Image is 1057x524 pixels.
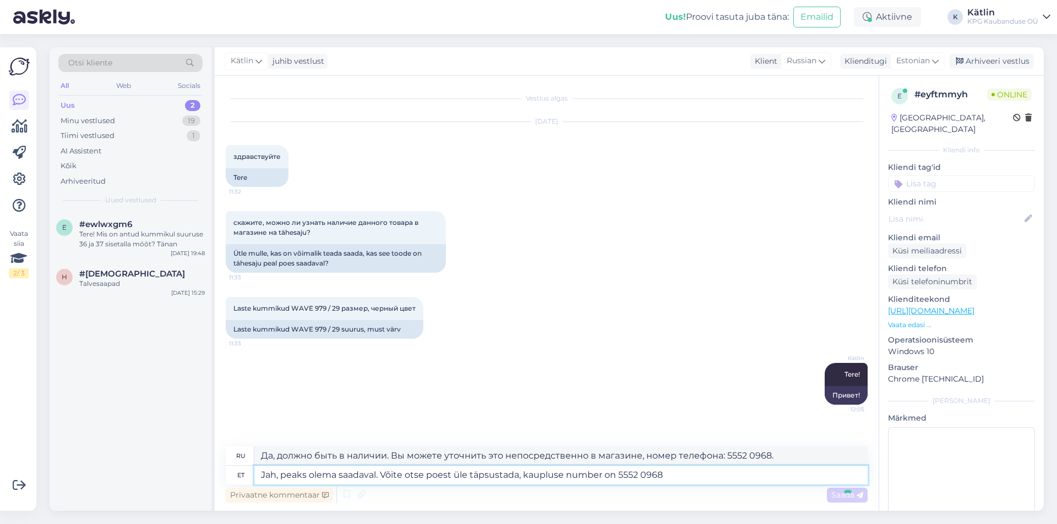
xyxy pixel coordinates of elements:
[226,168,288,187] div: Tere
[176,79,203,93] div: Socials
[61,130,115,141] div: Tiimi vestlused
[844,370,860,378] span: Tere!
[187,130,200,141] div: 1
[68,57,112,69] span: Otsi kliente
[987,89,1032,101] span: Online
[840,56,887,67] div: Klienditugi
[268,56,324,67] div: juhib vestlust
[233,218,420,236] span: скажите, можно ли узнать наличие данного товара в магазине на tähesaju?
[787,55,816,67] span: Russian
[105,195,156,205] span: Uued vestlused
[9,268,29,278] div: 2 / 3
[61,161,77,172] div: Kõik
[967,8,1050,26] a: KätlinKPG Kaubanduse OÜ
[226,117,868,126] div: [DATE]
[854,7,921,27] div: Aktiivne
[61,146,101,157] div: AI Assistent
[231,55,253,67] span: Kätlin
[888,306,974,316] a: [URL][DOMAIN_NAME]
[888,362,1035,373] p: Brauser
[79,229,205,249] div: Tere! Mis on antud kummikul suuruse 36 ja 37 sisetalla mõõt? Tänan
[61,176,106,187] div: Arhiveeritud
[888,145,1035,155] div: Kliendi info
[229,273,270,282] span: 11:33
[793,7,841,27] button: Emailid
[665,12,686,22] b: Uus!
[897,92,902,100] span: e
[233,152,281,161] span: здравствуйте
[61,100,75,111] div: Uus
[888,294,1035,305] p: Klienditeekond
[888,412,1035,424] p: Märkmed
[888,320,1035,330] p: Vaata edasi ...
[888,373,1035,385] p: Chrome [TECHNICAL_ID]
[226,320,423,339] div: Laste kummikud WAVE 979 / 29 suurus, must värv
[888,162,1035,173] p: Kliendi tag'id
[823,354,864,362] span: Kätlin
[226,244,446,273] div: Ütle mulle, kas on võimalik teada saada, kas see toode on tähesaju peal poes saadaval?
[888,232,1035,244] p: Kliendi email
[888,334,1035,346] p: Operatsioonisüsteem
[58,79,71,93] div: All
[229,187,270,196] span: 11:32
[79,279,205,289] div: Talvesaapad
[888,396,1035,406] div: [PERSON_NAME]
[896,55,930,67] span: Estonian
[914,88,987,101] div: # eyftmmyh
[665,10,789,24] div: Proovi tasuta juba täna:
[888,263,1035,274] p: Kliendi telefon
[185,100,200,111] div: 2
[967,17,1038,26] div: KPG Kaubanduse OÜ
[750,56,777,67] div: Klient
[888,274,977,289] div: Küsi telefoninumbrit
[229,339,270,348] span: 11:33
[61,115,115,126] div: Minu vestlused
[79,269,185,279] span: #hzroamlu
[79,219,132,229] span: #ewlwxgm6
[888,196,1035,208] p: Kliendi nimi
[823,405,864,413] span: 12:05
[233,304,416,312] span: Laste kummikud WAVE 979 / 29 размер, черный цвет
[825,386,868,405] div: Привет!
[62,273,67,281] span: h
[967,8,1038,17] div: Kätlin
[9,229,29,278] div: Vaata siia
[114,79,133,93] div: Web
[888,175,1035,192] input: Lisa tag
[182,115,200,126] div: 19
[226,93,868,103] div: Vestlus algas
[888,244,966,258] div: Küsi meiliaadressi
[949,54,1034,69] div: Arhiveeri vestlus
[9,56,30,77] img: Askly Logo
[171,249,205,257] div: [DATE] 19:48
[62,223,67,231] span: e
[947,9,963,25] div: K
[889,213,1022,225] input: Lisa nimi
[891,112,1013,135] div: [GEOGRAPHIC_DATA], [GEOGRAPHIC_DATA]
[171,289,205,297] div: [DATE] 15:29
[888,346,1035,357] p: Windows 10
